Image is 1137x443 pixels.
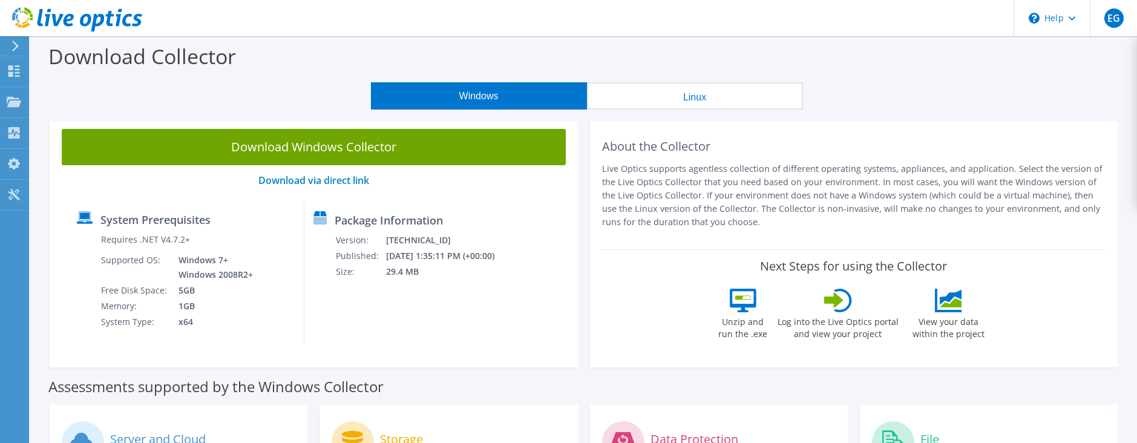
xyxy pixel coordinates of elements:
[100,314,169,330] td: System Type:
[169,314,255,330] td: x64
[100,283,169,298] td: Free Disk Space:
[335,214,443,226] label: Package Information
[335,248,385,264] td: Published:
[100,252,169,283] td: Supported OS:
[715,312,771,340] label: Unzip and run the .exe
[169,252,255,283] td: Windows 7+ Windows 2008R2+
[258,174,369,187] a: Download via direct link
[385,248,511,264] td: [DATE] 1:35:11 PM (+00:00)
[169,283,255,298] td: 5GB
[169,298,255,314] td: 1GB
[760,259,947,274] label: Next Steps for using the Collector
[100,298,169,314] td: Memory:
[101,234,190,246] label: Requires .NET V4.7.2+
[385,232,511,248] td: [TECHNICAL_ID]
[48,381,384,393] label: Assessments supported by the Windows Collector
[62,129,566,165] a: Download Windows Collector
[100,214,211,226] label: System Prerequisites
[1104,8,1124,28] span: EG
[777,312,899,340] label: Log into the Live Optics portal and view your project
[587,82,803,110] button: Linux
[1029,13,1040,24] svg: \n
[905,312,992,340] label: View your data within the project
[335,232,385,248] td: Version:
[48,42,236,70] label: Download Collector
[385,264,511,280] td: 29.4 MB
[335,264,385,280] td: Size:
[371,82,587,110] button: Windows
[602,139,1106,154] h2: About the Collector
[602,162,1106,229] p: Live Optics supports agentless collection of different operating systems, appliances, and applica...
